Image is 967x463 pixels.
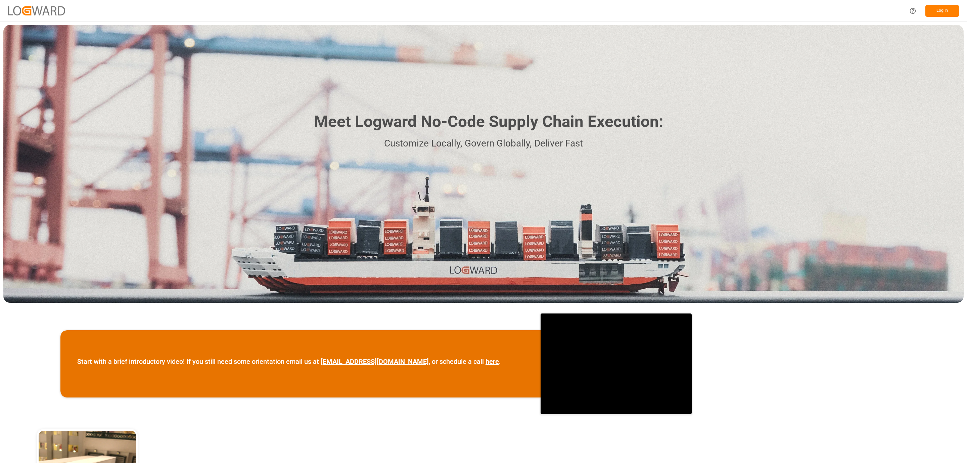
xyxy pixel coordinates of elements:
[486,357,499,366] a: here
[905,3,920,18] button: Help Center
[8,6,65,15] img: Logward_new_orange.png
[304,136,663,151] p: Customize Locally, Govern Globally, Deliver Fast
[314,110,663,134] h1: Meet Logward No-Code Supply Chain Execution:
[925,5,959,17] button: Log In
[77,356,501,367] p: Start with a brief introductory video! If you still need some orientation email us at , or schedu...
[321,357,429,366] a: [EMAIL_ADDRESS][DOMAIN_NAME]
